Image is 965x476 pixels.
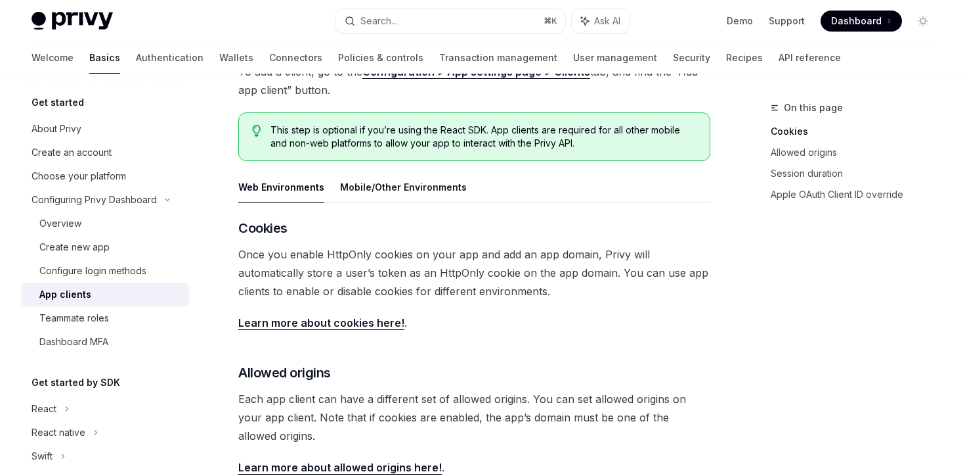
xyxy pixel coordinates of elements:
a: Overview [21,212,189,235]
a: Transaction management [439,42,557,74]
a: Learn more about allowed origins here! [238,461,442,475]
div: Search... [360,13,397,29]
a: Recipes [726,42,763,74]
div: Dashboard MFA [39,334,108,350]
a: App clients [21,283,189,306]
div: About Privy [32,121,81,137]
button: Toggle dark mode [912,11,933,32]
button: Mobile/Other Environments [340,172,467,202]
div: Create an account [32,145,112,160]
span: To add a client, go to the tab, and find the “Add app client” button. [238,62,710,99]
span: On this page [784,100,843,116]
span: Once you enable HttpOnly cookies on your app and add an app domain, Privy will automatically stor... [238,245,710,300]
img: light logo [32,12,113,30]
span: Dashboard [831,14,882,28]
h5: Get started [32,95,84,110]
div: Choose your platform [32,168,126,184]
button: Search...⌘K [335,9,565,33]
a: User management [573,42,657,74]
div: Swift [32,448,53,464]
div: App clients [39,287,91,302]
a: Apple OAuth Client ID override [771,184,944,205]
span: This step is optional if you’re using the React SDK. App clients are required for all other mobil... [270,124,697,150]
a: Create new app [21,235,189,259]
h5: Get started by SDK [32,375,120,391]
a: Security [673,42,710,74]
a: Session duration [771,163,944,184]
a: Allowed origins [771,142,944,163]
button: Ask AI [572,9,630,33]
a: API reference [779,42,841,74]
a: Basics [89,42,120,74]
div: React native [32,425,85,440]
a: Create an account [21,141,189,164]
a: Authentication [136,42,204,74]
a: Dashboard [821,11,902,32]
a: Teammate roles [21,306,189,330]
div: Configuring Privy Dashboard [32,192,157,208]
div: Create new app [39,239,110,255]
a: Dashboard MFA [21,330,189,354]
a: Wallets [219,42,253,74]
a: Demo [727,14,753,28]
a: Connectors [269,42,322,74]
a: Cookies [771,121,944,142]
a: Choose your platform [21,164,189,188]
div: Configure login methods [39,263,146,279]
button: Web Environments [238,172,324,202]
a: Policies & controls [338,42,423,74]
span: ⌘ K [544,16,557,26]
span: Ask AI [594,14,620,28]
a: About Privy [21,117,189,141]
svg: Tip [252,125,261,137]
div: Overview [39,216,81,231]
span: Allowed origins [238,364,331,382]
span: Each app client can have a different set of allowed origins. You can set allowed origins on your ... [238,390,710,445]
div: Teammate roles [39,310,109,326]
a: Welcome [32,42,74,74]
a: Learn more about cookies here! [238,316,404,330]
span: Cookies [238,219,288,237]
a: Support [769,14,805,28]
a: Configure login methods [21,259,189,283]
div: React [32,401,56,417]
span: . [238,314,710,332]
